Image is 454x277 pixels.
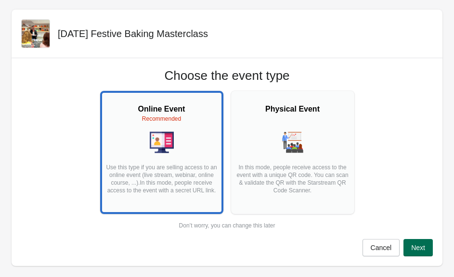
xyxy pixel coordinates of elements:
img: physical-event-845dc57dcf8a37f45bd70f14adde54f6.png [281,130,305,154]
img: online-event-5d64391802a09ceff1f8b055f10f5880.png [150,130,174,154]
button: Next [403,239,433,256]
button: Cancel [363,239,400,256]
h1: Choose the event type [164,68,289,83]
div: Don’t worry, you can change this later [179,222,275,229]
button: Online EventRecommendedUse this type if you are selling access to an online event (live stream, w... [100,91,223,214]
h2: Online Event [105,103,219,115]
p: Use this type if you are selling access to an online event (live stream, webinar, online course, ... [105,164,219,202]
p: In this mode, people receive access to the event with a unique QR code. You can scan & validate t... [236,164,350,202]
div: Recommended [105,115,219,123]
img: Christiaan3.jpg [22,20,50,48]
button: Physical EventIn this mode, people receive access to the event with a unique QR code. You can sca... [231,91,354,214]
span: Cancel [371,244,392,252]
h2: [DATE] Festive Baking Masterclass [58,27,208,40]
h2: Physical Event [236,103,350,115]
span: Next [411,244,425,252]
